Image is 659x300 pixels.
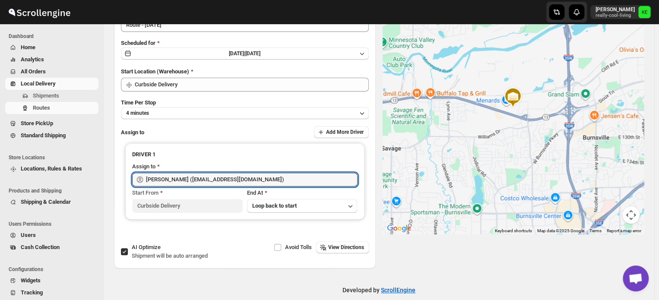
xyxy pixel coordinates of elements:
input: Search assignee [146,173,358,186]
span: Locations, Rules & Rates [21,165,82,172]
div: End At [247,189,358,197]
span: Configurations [9,266,99,273]
span: Store Locations [9,154,99,161]
button: Widgets [5,275,98,287]
a: ScrollEngine [381,287,415,294]
button: Keyboard shortcuts [495,228,532,234]
span: Time Per Stop [121,99,156,106]
button: Cash Collection [5,241,98,253]
span: [DATE] | [229,51,245,57]
span: Loop back to start [252,202,297,209]
span: Map data ©2025 Google [537,228,584,233]
span: Standard Shipping [21,132,66,139]
button: Home [5,41,98,54]
span: Start From [132,189,158,196]
span: Shipment will be auto arranged [132,253,208,259]
button: Tracking [5,287,98,299]
button: Locations, Rules & Rates [5,163,98,175]
span: Avoid Tolls [285,244,312,250]
span: Local Delivery [21,80,56,87]
button: Shipments [5,90,98,102]
input: Eg: Bengaluru Route [121,18,369,32]
span: Shipping & Calendar [21,199,71,205]
button: Add More Driver [314,126,369,138]
text: KE [642,9,648,15]
a: Open chat [623,265,649,291]
h3: DRIVER 1 [132,150,358,159]
span: Cash Collection [21,244,60,250]
span: View Directions [328,244,364,251]
input: Search location [135,78,369,92]
span: Routes [33,104,50,111]
span: Products and Shipping [9,187,99,194]
span: Home [21,44,35,51]
span: Shipments [33,92,59,99]
div: All Route Options [114,1,376,241]
span: [DATE] [245,51,260,57]
button: Analytics [5,54,98,66]
button: Routes [5,102,98,114]
a: Terms [589,228,602,233]
span: 4 minutes [126,110,149,117]
button: 4 minutes [121,107,369,119]
span: Store PickUp [21,120,53,126]
span: Add More Driver [326,129,364,136]
span: Widgets [21,277,41,284]
button: Map camera controls [622,206,640,224]
span: Scheduled for [121,40,155,46]
span: Users Permissions [9,221,99,227]
img: Google [385,223,413,234]
span: Dashboard [9,33,99,40]
button: Loop back to start [247,199,358,213]
span: Kermit Erickson [638,6,650,18]
span: AI Optimize [132,244,161,250]
span: Tracking [21,289,43,296]
a: Open this area in Google Maps (opens a new window) [385,223,413,234]
a: Report a map error [607,228,641,233]
span: Analytics [21,56,44,63]
button: All Orders [5,66,98,78]
p: Developed by [342,286,415,294]
button: Shipping & Calendar [5,196,98,208]
p: [PERSON_NAME] [596,6,635,13]
div: Assign to [132,162,155,171]
button: User menu [590,5,651,19]
button: Users [5,229,98,241]
button: [DATE]|[DATE] [121,47,369,60]
p: really-cool-living [596,13,635,18]
button: View Directions [316,241,369,253]
img: ScrollEngine [7,1,72,23]
span: Assign to [121,129,144,136]
span: Start Location (Warehouse) [121,68,189,75]
span: Users [21,232,36,238]
span: All Orders [21,68,46,75]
